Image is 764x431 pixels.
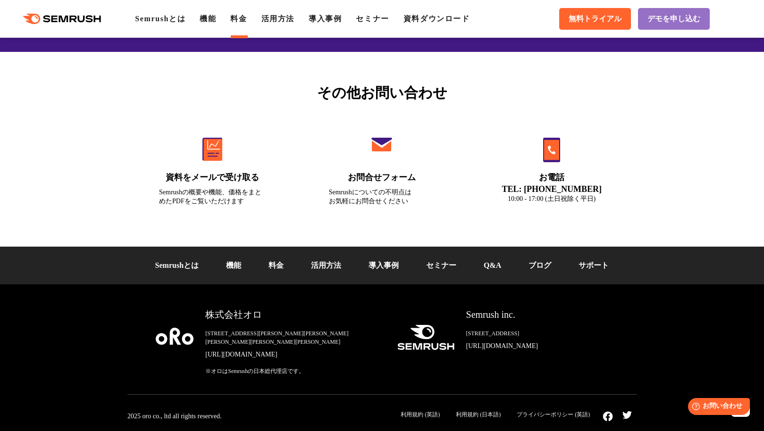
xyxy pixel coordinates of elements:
a: 料金 [230,15,247,23]
div: その他お問い合わせ [127,82,637,103]
a: 活用方法 [311,261,341,269]
a: 利用規約 (日本語) [456,411,501,418]
a: ブログ [529,261,551,269]
div: お電話 [498,172,605,183]
div: お問合せフォーム [329,172,436,183]
a: 利用規約 (英語) [401,411,440,418]
div: Semrush inc. [466,308,608,322]
a: 機能 [200,15,216,23]
a: 資料ダウンロード [403,15,470,23]
a: [URL][DOMAIN_NAME] [205,350,382,359]
span: 無料トライアル [569,14,621,24]
div: 資料をメールで受け取る [159,172,266,183]
img: oro company [156,328,193,345]
div: 株式会社オロ [205,308,382,322]
div: Semrushについての不明点は お気軽にお問合せください [329,188,436,206]
a: Semrushとは [135,15,185,23]
a: デモを申し込む [638,8,710,30]
div: TEL: [PHONE_NUMBER] [498,184,605,194]
a: サポート [579,261,609,269]
a: 導入事例 [369,261,399,269]
a: 資料をメールで受け取る Semrushの概要や機能、価格をまとめたPDFをご覧いただけます [139,117,285,217]
a: セミナー [426,261,456,269]
a: お問合せフォーム Semrushについての不明点はお気軽にお問合せください [309,117,455,217]
iframe: Help widget launcher [680,394,754,421]
a: セミナー [356,15,389,23]
a: 無料トライアル [559,8,631,30]
a: 活用方法 [261,15,294,23]
div: 2025 oro co., ltd all rights reserved. [127,412,221,421]
a: 導入事例 [309,15,342,23]
div: [STREET_ADDRESS][PERSON_NAME][PERSON_NAME][PERSON_NAME][PERSON_NAME][PERSON_NAME] [205,329,382,346]
a: Semrushとは [155,261,199,269]
span: デモを申し込む [647,14,700,24]
div: ※オロはSemrushの日本総代理店です。 [205,367,382,375]
a: 料金 [269,261,284,269]
div: [STREET_ADDRESS] [466,329,608,338]
img: twitter [622,411,632,419]
a: Q&A [484,261,501,269]
img: facebook [603,411,613,422]
div: 10:00 - 17:00 (土日祝除く平日) [498,194,605,203]
a: プライバシーポリシー (英語) [517,411,590,418]
a: [URL][DOMAIN_NAME] [466,341,608,351]
a: 機能 [226,261,241,269]
div: Semrushの概要や機能、価格をまとめたPDFをご覧いただけます [159,188,266,206]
